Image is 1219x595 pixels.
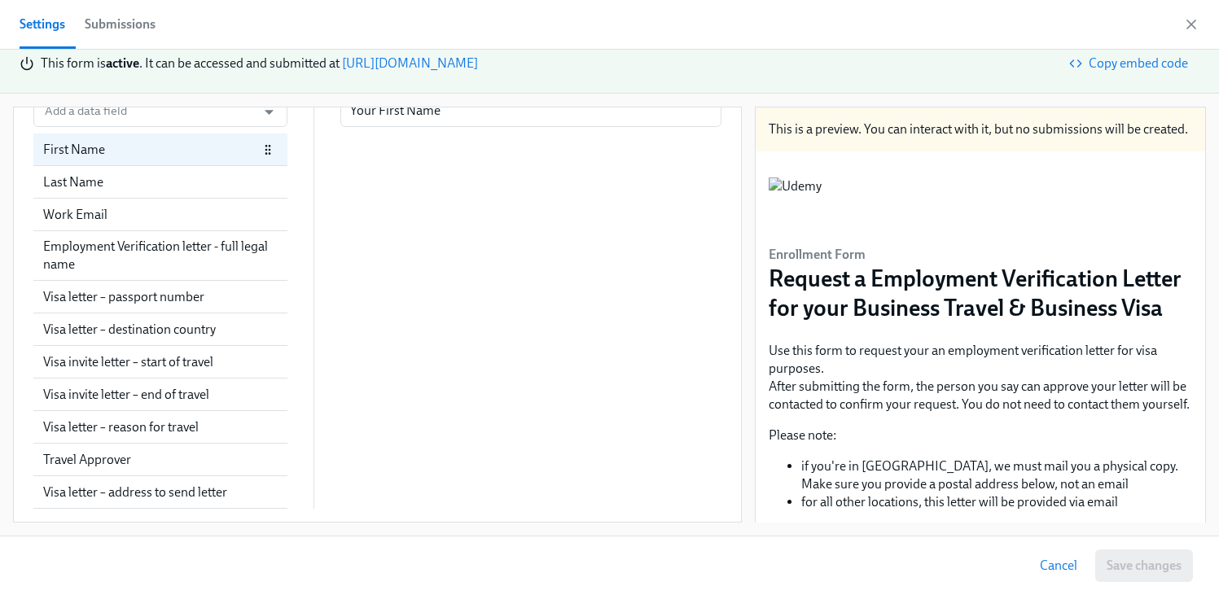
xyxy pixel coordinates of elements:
[1040,558,1077,574] span: Cancel
[43,483,278,501] div: Visa letter – address to send letter
[801,457,1192,493] li: if you're in [GEOGRAPHIC_DATA], we must mail you a physical copy. Make sure you provide a postal ...
[756,107,1205,151] div: This is a preview. You can interact with it, but no submissions will be created.
[342,55,478,71] a: [URL][DOMAIN_NAME]
[43,321,278,339] div: Visa letter – destination country
[43,418,278,436] div: Visa letter – reason for travel
[33,346,287,378] div: Visa invite letter – start of travel
[1072,55,1188,72] span: Copy embed code
[43,238,278,273] div: Employment Verification letter - full legal name
[43,288,278,306] div: Visa letter – passport number
[769,264,1192,322] h3: Request a Employment Verification Letter for your Business Travel & Business Visa
[43,386,278,404] div: Visa invite letter – end of travel
[340,94,721,127] input: Display name
[33,378,287,411] div: Visa invite letter – end of travel
[33,281,287,313] div: Visa letter – passport number
[801,493,1192,511] li: for all other locations, this letter will be provided via email
[769,342,1192,413] p: Use this form to request your an employment verification letter for visa purposes. After submitti...
[43,173,278,191] div: Last Name
[43,141,258,159] div: First Name
[33,411,287,444] div: Visa letter – reason for travel
[1061,47,1199,80] button: Copy embed code
[43,353,278,371] div: Visa invite letter – start of travel
[41,55,340,71] span: This form is . It can be accessed and submitted at
[43,451,278,469] div: Travel Approver
[33,133,287,166] div: First Name
[33,199,287,231] div: Work Email
[33,231,287,281] div: Employment Verification letter - full legal name
[769,177,822,226] img: Udemy
[33,166,287,199] div: Last Name
[85,13,156,36] div: Submissions
[33,476,287,509] div: Visa letter – address to send letter
[106,55,139,71] strong: active
[33,313,287,346] div: Visa letter – destination country
[769,427,1192,444] p: Please note:
[257,99,282,125] button: Open
[20,13,65,36] span: Settings
[769,246,1192,264] h6: Enrollment Form
[1028,549,1089,582] button: Cancel
[43,206,278,224] div: Work Email
[33,444,287,476] div: Travel Approver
